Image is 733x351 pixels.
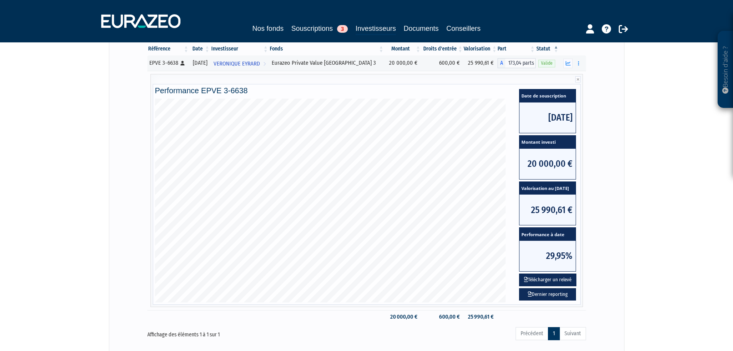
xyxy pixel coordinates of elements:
td: 25 990,61 € [464,55,498,71]
a: Nos fonds [252,23,284,34]
div: EPVE 3-6638 [149,59,187,67]
th: Part: activer pour trier la colonne par ordre croissant [498,42,536,55]
th: Montant: activer pour trier la colonne par ordre croissant [384,42,421,55]
i: Voir l'investisseur [263,57,266,71]
div: A - Eurazeo Private Value Europe 3 [498,58,536,68]
th: Fonds: activer pour trier la colonne par ordre croissant [269,42,384,55]
h4: Performance EPVE 3-6638 [155,86,578,95]
td: 20 000,00 € [384,55,421,71]
div: Eurazeo Private Value [GEOGRAPHIC_DATA] 3 [272,59,382,67]
button: Télécharger un relevé [519,274,576,286]
span: Valorisation au [DATE] [519,182,576,195]
span: [DATE] [519,102,576,133]
span: Montant investi [519,136,576,149]
span: Valide [538,60,555,67]
a: Souscriptions3 [291,23,348,34]
span: 173,04 parts [505,58,536,68]
td: 20 000,00 € [384,310,421,324]
th: Droits d'entrée: activer pour trier la colonne par ordre croissant [421,42,464,55]
span: VERONIQUE EYRARD [214,57,260,71]
span: Date de souscription [519,89,576,102]
div: [DATE] [192,59,208,67]
td: 25 990,61 € [464,310,498,324]
span: 29,95% [519,241,576,271]
a: VERONIQUE EYRARD [210,55,269,71]
a: Conseillers [446,23,481,34]
img: 1732889491-logotype_eurazeo_blanc_rvb.png [101,14,180,28]
div: Affichage des éléments 1 à 1 sur 1 [147,326,324,339]
td: 600,00 € [421,310,464,324]
th: Investisseur: activer pour trier la colonne par ordre croissant [210,42,269,55]
span: 20 000,00 € [519,149,576,179]
a: 1 [548,327,560,340]
a: Investisseurs [356,23,396,35]
a: Dernier reporting [519,288,576,301]
th: Référence : activer pour trier la colonne par ordre croissant [147,42,190,55]
span: 3 [337,25,348,33]
th: Date: activer pour trier la colonne par ordre croissant [189,42,210,55]
a: Documents [404,23,439,34]
i: [Français] Personne physique [180,61,185,65]
span: A [498,58,505,68]
th: Valorisation: activer pour trier la colonne par ordre croissant [464,42,498,55]
span: 25 990,61 € [519,195,576,225]
td: 600,00 € [421,55,464,71]
span: Performance à date [519,228,576,241]
p: Besoin d'aide ? [721,35,730,104]
th: Statut : activer pour trier la colonne par ordre d&eacute;croissant [536,42,559,55]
